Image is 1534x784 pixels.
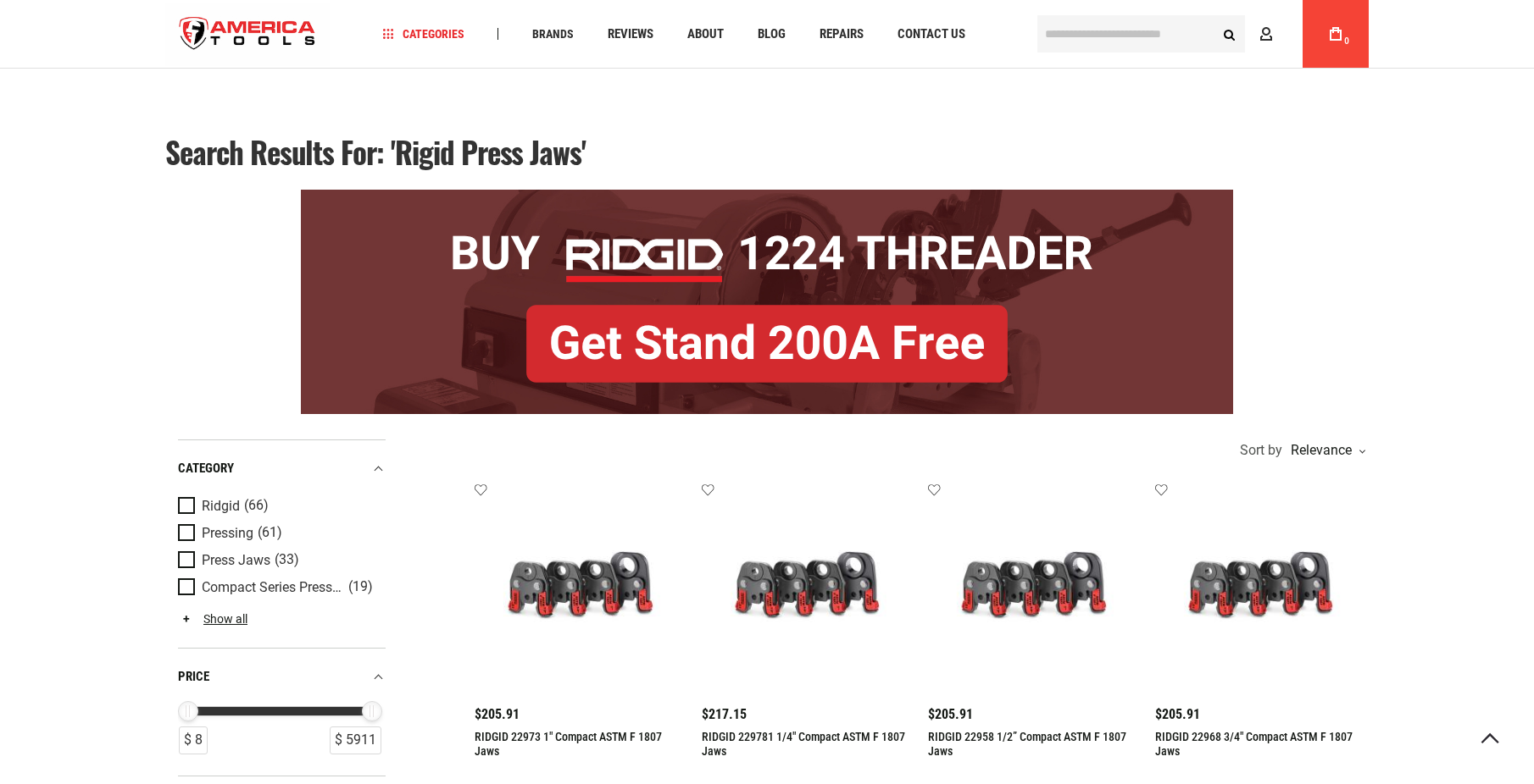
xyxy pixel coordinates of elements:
[178,457,386,480] div: category
[475,708,520,721] span: $205.91
[890,23,973,46] a: Contact Us
[178,551,381,570] a: Press Jaws (33)
[178,524,381,543] a: Pressing (61)
[608,28,653,41] span: Reviews
[165,130,586,174] span: Search results for: 'rigid press jaws'
[702,730,905,758] a: RIDGID 229781 1/4" Compact ASTM F 1807 Jaws
[750,23,793,46] a: Blog
[383,28,464,40] span: Categories
[719,500,899,680] img: RIDGID 229781 1/4
[178,612,247,626] a: Show all
[1344,36,1349,46] span: 0
[812,23,871,46] a: Repairs
[820,28,864,41] span: Repairs
[1155,708,1200,721] span: $205.91
[202,553,270,568] span: Press Jaws
[258,526,282,540] span: (61)
[1287,444,1364,457] div: Relevance
[898,28,965,41] span: Contact Us
[928,730,1126,758] a: RIDGID 22958 1/2” Compact ASTM F 1807 Jaws
[1172,500,1353,680] img: RIDGID 22968 3/4
[301,190,1233,202] a: BOGO: Buy RIDGID® 1224 Threader, Get Stand 200A Free!
[1240,444,1282,457] span: Sort by
[600,23,661,46] a: Reviews
[275,553,299,567] span: (33)
[178,578,381,597] a: Compact Series Press Jaws (19)
[492,500,672,680] img: RIDGID 22973 1
[928,708,973,721] span: $205.91
[758,28,786,41] span: Blog
[179,726,208,754] div: $ 8
[348,580,373,594] span: (19)
[202,499,240,514] span: Ridgid
[178,439,386,776] div: Product Filters
[178,665,386,688] div: price
[1155,730,1353,758] a: RIDGID 22968 3/4" Compact ASTM F 1807 Jaws
[702,708,747,721] span: $217.15
[680,23,731,46] a: About
[301,190,1233,414] img: BOGO: Buy RIDGID® 1224 Threader, Get Stand 200A Free!
[1213,18,1245,50] button: Search
[945,500,1125,680] img: RIDGID 22958 1/2” Compact ASTM F 1807 Jaws
[165,3,330,66] img: America Tools
[525,23,581,46] a: Brands
[475,730,662,758] a: RIDGID 22973 1" Compact ASTM F 1807 Jaws
[178,497,381,516] a: Ridgid (66)
[202,580,344,595] span: Compact Series Press Jaws
[202,526,253,541] span: Pressing
[375,23,472,46] a: Categories
[330,726,381,754] div: $ 5911
[532,28,574,40] span: Brands
[244,499,269,513] span: (66)
[165,3,330,66] a: store logo
[687,28,724,41] span: About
